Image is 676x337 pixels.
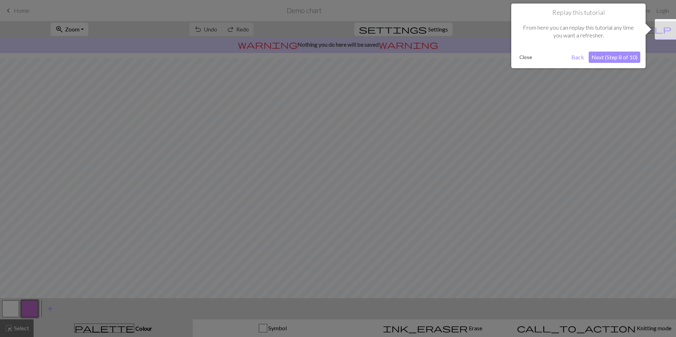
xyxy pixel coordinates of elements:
[517,17,640,47] div: From here you can replay this tutorial any time you want a refresher.
[517,9,640,17] h1: Replay this tutorial
[517,52,535,63] button: Close
[569,52,587,63] button: Back
[511,4,646,68] div: Replay this tutorial
[589,52,640,63] button: Next (Step 8 of 10)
